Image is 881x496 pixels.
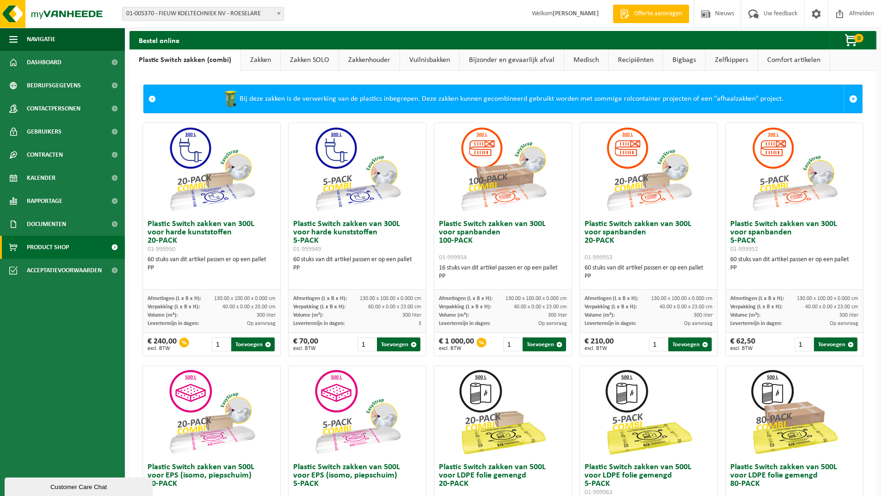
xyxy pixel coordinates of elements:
span: Acceptatievoorwaarden [27,259,102,282]
span: 01-005370 - FIEUW KOELTECHNIEK NV - ROESELARE [122,7,284,21]
span: Navigatie [27,28,55,51]
span: 130.00 x 100.00 x 0.000 cm [797,296,858,301]
span: 130.00 x 100.00 x 0.000 cm [505,296,567,301]
span: 130.00 x 100.00 x 0.000 cm [360,296,421,301]
span: 40.00 x 0.00 x 23.00 cm [805,304,858,310]
div: 60 stuks van dit artikel passen er op een pallet [585,264,713,281]
img: 01-999963 [603,366,695,459]
h3: Plastic Switch zakken van 300L voor spanbanden 5-PACK [730,220,858,253]
span: Volume (m³): [439,312,469,318]
a: Bijzonder en gevaarlijk afval [460,49,564,71]
span: 0 [854,34,863,43]
span: Levertermijn in dagen: [293,321,345,326]
h3: Plastic Switch zakken van 300L voor spanbanden 20-PACK [585,220,713,262]
span: 01-999952 [730,246,758,253]
div: 60 stuks van dit artikel passen er op een pallet [148,256,276,272]
span: 01-999963 [585,489,612,496]
button: Toevoegen [814,337,857,351]
span: Afmetingen (L x B x H): [730,296,784,301]
span: Op aanvraag [830,321,858,326]
a: Bigbags [663,49,705,71]
span: 40.00 x 0.00 x 23.00 cm [514,304,567,310]
span: 300 liter [839,312,858,318]
span: excl. BTW [439,346,474,351]
a: Zakkenhouder [339,49,400,71]
span: 01-005370 - FIEUW KOELTECHNIEK NV - ROESELARE [123,7,283,20]
a: Vuilnisbakken [400,49,459,71]
span: Volume (m³): [585,312,615,318]
div: 60 stuks van dit artikel passen er op een pallet [730,256,858,272]
span: Verpakking (L x B x H): [293,304,345,310]
span: Verpakking (L x B x H): [585,304,637,310]
img: 01-999950 [166,123,258,215]
span: Dashboard [27,51,62,74]
strong: [PERSON_NAME] [553,10,599,17]
span: 01-999949 [293,246,321,253]
span: 300 liter [548,312,567,318]
span: Bedrijfsgegevens [27,74,81,97]
button: Toevoegen [523,337,566,351]
span: excl. BTW [585,346,614,351]
span: 130.00 x 100.00 x 0.000 cm [214,296,276,301]
span: 01-999950 [148,246,175,253]
div: PP [439,272,567,281]
span: excl. BTW [148,346,177,351]
span: Op aanvraag [247,321,276,326]
span: 300 liter [402,312,421,318]
iframe: chat widget [5,476,154,496]
span: 40.00 x 0.00 x 20.00 cm [222,304,276,310]
span: Afmetingen (L x B x H): [585,296,638,301]
button: Toevoegen [377,337,420,351]
h3: Plastic Switch zakken van 300L voor harde kunststoffen 5-PACK [293,220,421,253]
div: € 1 000,00 [439,337,474,351]
span: Levertermijn in dagen: [439,321,490,326]
a: Plastic Switch zakken (combi) [129,49,240,71]
img: 01-999949 [311,123,404,215]
button: Toevoegen [668,337,712,351]
span: Afmetingen (L x B x H): [293,296,347,301]
span: Afmetingen (L x B x H): [148,296,201,301]
button: 0 [829,31,875,49]
h3: Plastic Switch zakken van 300L voor spanbanden 100-PACK [439,220,567,262]
div: 16 stuks van dit artikel passen er op een pallet [439,264,567,281]
a: Recipiënten [609,49,663,71]
input: 1 [795,337,813,351]
span: 300 liter [694,312,713,318]
div: PP [293,264,421,272]
span: Kalender [27,166,55,190]
span: 40.00 x 0.00 x 23.00 cm [659,304,713,310]
div: € 240,00 [148,337,177,351]
span: Verpakking (L x B x H): [439,304,491,310]
input: 1 [503,337,522,351]
a: Medisch [564,49,608,71]
a: Zakken SOLO [281,49,339,71]
div: PP [730,264,858,272]
span: Product Shop [27,236,69,259]
div: PP [585,272,713,281]
span: 01-999954 [439,254,467,261]
img: 01-999954 [457,123,549,215]
a: Offerte aanvragen [613,5,689,23]
img: WB-0240-HPE-GN-50.png [221,90,240,108]
h3: Plastic Switch zakken van 300L voor harde kunststoffen 20-PACK [148,220,276,253]
span: Op aanvraag [538,321,567,326]
span: Op aanvraag [684,321,713,326]
img: 01-999955 [311,366,404,459]
a: Comfort artikelen [758,49,830,71]
span: 3 [419,321,421,326]
span: 300 liter [257,312,276,318]
button: Toevoegen [231,337,275,351]
img: 01-999956 [166,366,258,459]
span: 130.00 x 100.00 x 0.000 cm [651,296,713,301]
input: 1 [357,337,376,351]
div: PP [148,264,276,272]
img: 01-999964 [457,366,549,459]
span: Volume (m³): [293,312,323,318]
a: Zakken [241,49,280,71]
span: Afmetingen (L x B x H): [439,296,493,301]
img: 01-999953 [603,123,695,215]
a: Sluit melding [844,85,862,113]
div: € 62,50 [730,337,755,351]
span: Contactpersonen [27,97,80,120]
